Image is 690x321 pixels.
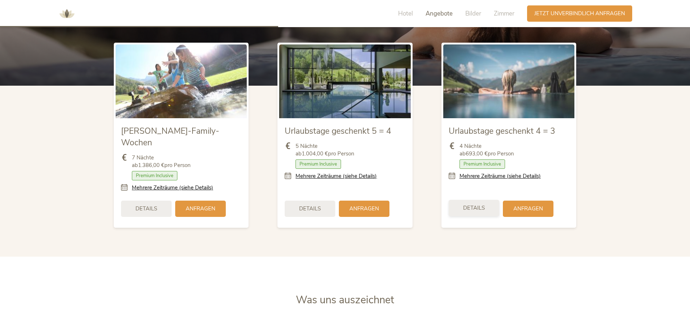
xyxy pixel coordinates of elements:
span: 7 Nächte ab pro Person [132,154,191,169]
span: Anfragen [349,205,379,213]
b: 1.004,00 € [302,150,328,157]
span: Urlaubstage geschenkt 4 = 3 [449,125,555,137]
img: Urlaubstage geschenkt 5 = 4 [279,44,410,118]
span: Jetzt unverbindlich anfragen [534,10,625,17]
span: Urlaubstage geschenkt 5 = 4 [285,125,391,137]
span: Details [299,205,321,213]
a: Mehrere Zeiträume (siehe Details) [132,184,213,192]
span: [PERSON_NAME]-Family-Wochen [121,125,219,148]
img: Sommer-Family-Wochen [116,44,247,118]
img: AMONTI & LUNARIS Wellnessresort [56,3,78,25]
span: Details [463,204,485,212]
span: Details [135,205,157,213]
span: Angebote [426,9,453,18]
a: Mehrere Zeiträume (siehe Details) [296,172,377,180]
span: Anfragen [513,205,543,213]
span: 5 Nächte ab pro Person [296,142,354,158]
span: 4 Nächte ab pro Person [460,142,514,158]
span: Bilder [465,9,481,18]
span: Anfragen [186,205,215,213]
span: Zimmer [494,9,514,18]
span: Hotel [398,9,413,18]
b: 693,00 € [466,150,488,157]
span: Premium Inclusive [132,171,177,180]
span: Was uns auszeichnet [296,293,394,307]
span: Premium Inclusive [296,159,341,169]
img: Urlaubstage geschenkt 4 = 3 [443,44,574,118]
b: 1.386,00 € [138,162,164,169]
a: Mehrere Zeiträume (siehe Details) [460,172,541,180]
a: AMONTI & LUNARIS Wellnessresort [56,11,78,16]
span: Premium Inclusive [460,159,505,169]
